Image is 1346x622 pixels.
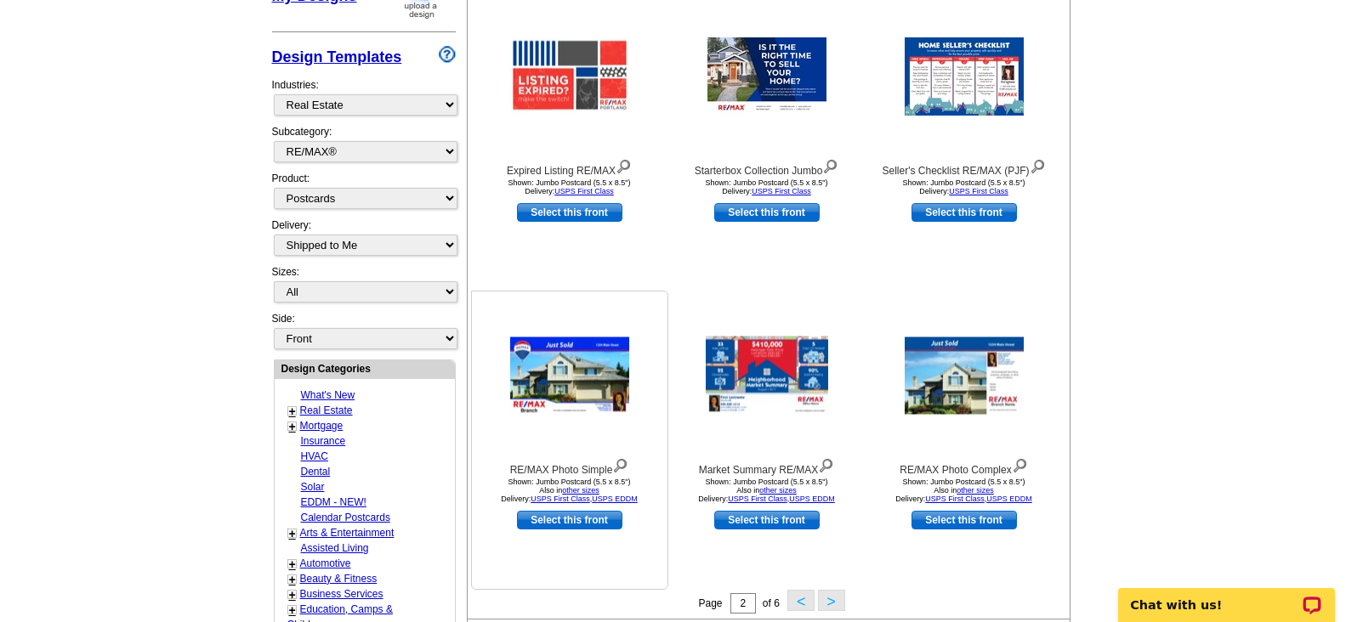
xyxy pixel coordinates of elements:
a: USPS EDDM [592,495,638,503]
a: HVAC [301,450,328,462]
div: Industries: [272,69,456,124]
a: USPS First Class [531,495,590,503]
span: Page [698,597,722,609]
div: Product: [272,171,456,218]
img: view design details [616,155,632,174]
a: Beauty & Fitness [300,573,378,585]
a: + [289,603,296,617]
a: USPS First Class [728,495,787,503]
button: > [818,590,845,611]
a: USPS EDDM [789,495,835,503]
div: Subcategory: [272,124,456,171]
a: use this design [517,203,622,222]
img: design-wizard-help-icon.png [439,46,456,63]
a: + [289,573,296,586]
a: + [289,404,296,418]
div: Expired Listing RE/MAX [476,155,663,178]
a: Automotive [300,557,351,569]
img: Market Summary RE/MAX [706,336,828,416]
a: EDDM - NEW! [301,496,366,508]
div: Market Summary RE/MAX [673,455,860,478]
a: + [289,588,296,602]
img: Seller's Checklist RE/MAX (PJF) [905,37,1024,116]
a: Assisted Living [301,542,369,554]
a: USPS First Class [554,187,614,195]
div: Shown: Jumbo Postcard (5.5 x 8.5") Delivery: [673,178,860,195]
a: Solar [301,481,325,493]
a: Business Services [300,588,383,600]
a: What's New [301,389,355,401]
iframe: LiveChat chat widget [1107,568,1346,622]
a: Insurance [301,435,346,447]
div: Side: [272,311,456,351]
a: use this design [912,203,1017,222]
img: Starterbox Collection Jumbo [707,37,826,116]
img: RE/MAX Photo Simple [510,337,629,415]
a: USPS First Class [925,495,985,503]
img: view design details [1012,455,1028,473]
span: Also in [736,486,797,495]
img: Expired Listing RE/MAX [510,38,629,116]
a: use this design [912,511,1017,529]
span: Also in [934,486,994,495]
img: view design details [822,155,838,174]
div: Seller's Checklist RE/MAX (PJF) [871,155,1058,178]
a: Calendar Postcards [301,512,390,523]
a: use this design [517,511,622,529]
a: USPS First Class [752,187,811,195]
div: Shown: Jumbo Postcard (5.5 x 8.5") Delivery: [476,178,663,195]
div: RE/MAX Photo Complex [871,455,1058,478]
img: view design details [612,455,628,473]
a: + [289,420,296,433]
img: RE/MAX Photo Complex [905,337,1024,415]
div: Sizes: [272,264,456,311]
div: Shown: Jumbo Postcard (5.5 x 8.5") Delivery: [871,178,1058,195]
img: view design details [818,455,834,473]
span: of 6 [763,597,780,609]
div: Shown: Jumbo Postcard (5.5 x 8.5") Delivery: , [673,478,860,503]
a: USPS EDDM [986,495,1032,503]
img: view design details [1030,155,1046,174]
a: Arts & Entertainment [300,527,395,539]
a: use this design [714,203,820,222]
a: USPS First Class [949,187,1008,195]
div: Delivery: [272,218,456,264]
div: Shown: Jumbo Postcard (5.5 x 8.5") Delivery: , [871,478,1058,503]
a: + [289,557,296,571]
div: Starterbox Collection Jumbo [673,155,860,178]
div: RE/MAX Photo Simple [476,455,663,478]
a: Dental [301,466,331,478]
a: Design Templates [272,48,402,65]
a: other sizes [759,486,797,495]
a: other sizes [957,486,994,495]
a: + [289,527,296,540]
div: Design Categories [275,360,455,376]
a: other sizes [562,486,599,495]
a: Real Estate [300,404,353,416]
div: Shown: Jumbo Postcard (5.5 x 8.5") Delivery: , [476,478,663,503]
button: < [787,590,815,611]
a: Mortgage [300,420,344,432]
span: Also in [539,486,599,495]
a: use this design [714,511,820,529]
